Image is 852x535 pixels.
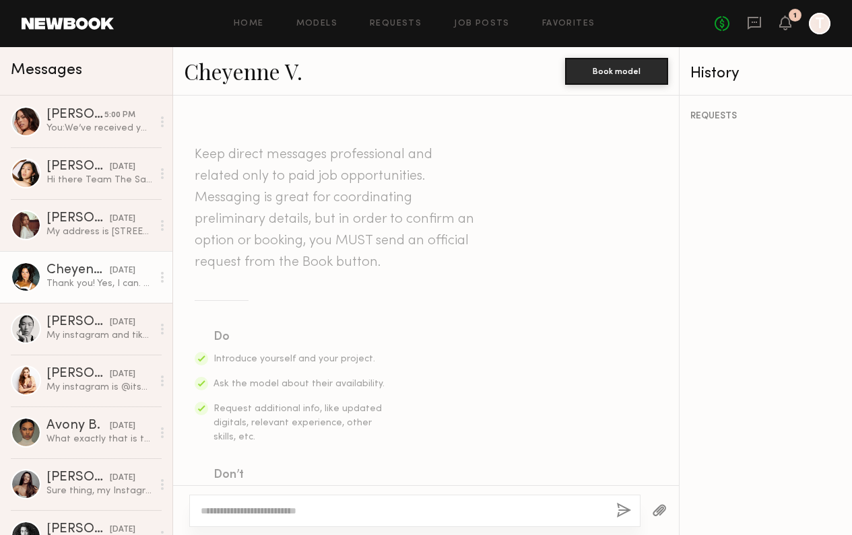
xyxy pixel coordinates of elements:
[46,225,152,238] div: My address is [STREET_ADDRESS]
[46,108,104,122] div: [PERSON_NAME]
[46,381,152,394] div: My instagram is @its_sarahdonner
[565,65,668,76] a: Book model
[46,264,110,277] div: Cheyenne V.
[542,20,595,28] a: Favorites
[214,466,386,485] div: Don’t
[110,316,135,329] div: [DATE]
[110,420,135,433] div: [DATE]
[793,12,797,20] div: 1
[214,404,382,441] span: Request additional info, like updated digitals, relevant experience, other skills, etc.
[46,212,110,225] div: [PERSON_NAME]
[195,144,478,273] header: Keep direct messages professional and related only to paid job opportunities. Messaging is great ...
[104,109,135,122] div: 5:00 PM
[214,355,375,363] span: Introduce yourself and your project.
[11,63,82,78] span: Messages
[46,367,110,381] div: [PERSON_NAME]
[110,161,135,174] div: [DATE]
[296,20,337,28] a: Models
[46,471,110,485] div: [PERSON_NAME]
[46,419,110,433] div: Avony B.
[46,329,152,342] div: My instagram and tiktok are both @maureentang
[46,485,152,497] div: Sure thing, my Instagram is @elkekahler
[214,380,385,388] span: Ask the model about their availability.
[46,277,152,290] div: Thank you! Yes, I can. How many photos would suffice? @cheeyyyeennnee
[110,264,135,277] div: [DATE]
[110,213,135,225] div: [DATE]
[454,20,510,28] a: Job Posts
[690,66,841,81] div: History
[110,368,135,381] div: [DATE]
[234,20,264,28] a: Home
[46,160,110,174] div: [PERSON_NAME]
[46,316,110,329] div: [PERSON_NAME]
[184,57,302,85] a: Cheyenne V.
[214,328,386,347] div: Do
[370,20,422,28] a: Requests
[565,58,668,85] button: Book model
[690,112,841,121] div: REQUESTS
[110,472,135,485] div: [DATE]
[46,433,152,445] div: What exactly that is that you need me to do so we can go ahead and proceed
[46,174,152,186] div: Hi there Team The Sang! Thank you so much for reaching out and sounds good will do! Looking forwa...
[809,13,830,34] a: T
[46,122,152,135] div: You: We’ve received your application for our UGC creator program. We’ll be sending you two sets o...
